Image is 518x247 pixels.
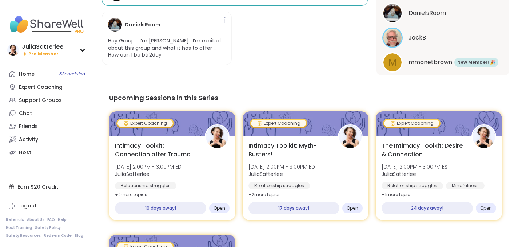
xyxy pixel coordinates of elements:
[59,71,85,77] span: 8 Scheduled
[473,125,495,148] img: JuliaSatterlee
[19,123,38,130] div: Friends
[347,205,358,211] span: Open
[382,202,473,214] div: 24 days away!
[22,43,63,51] div: JuliaSatterlee
[382,141,463,159] span: The Intimacy Toolkit: Desire & Connection
[108,37,226,59] p: Hey Group .. I’m [PERSON_NAME] . I’m excited about this group and what it has to offer .. How can...
[117,120,173,127] div: Expert Coaching
[115,141,197,159] span: Intimacy Toolkit: Connection after Trauma
[35,225,61,230] a: Safety Policy
[382,163,450,170] span: [DATE] 2:00PM - 3:00PM EST
[19,110,32,117] div: Chat
[6,12,87,37] img: ShareWell Nav Logo
[6,120,87,133] a: Friends
[44,233,72,238] a: Redeem Code
[115,163,184,170] span: [DATE] 2:00PM - 3:00PM EDT
[446,182,485,189] div: Mindfulness
[6,233,41,238] a: Safety Resources
[27,217,44,222] a: About Us
[6,67,87,81] a: Home8Scheduled
[206,125,228,148] img: JuliaSatterlee
[19,97,62,104] div: Support Groups
[7,44,19,56] img: JuliaSatterlee
[457,59,495,66] span: New Member! 🎉
[19,71,35,78] div: Home
[382,52,503,73] a: mmmonetbrownNew Member! 🎉
[409,33,426,42] span: JackB
[409,58,452,67] span: mmonetbrown
[115,202,206,214] div: 10 days away!
[47,217,55,222] a: FAQ
[383,4,402,22] img: DanielsRoom
[6,199,87,213] a: Logout
[248,163,318,170] span: [DATE] 2:00PM - 3:00PM EDT
[125,21,160,29] h4: DanielsRoom
[214,205,225,211] span: Open
[115,182,176,189] div: Relationship struggles
[109,93,502,103] h3: Upcoming Sessions in this Series
[6,217,24,222] a: Referrals
[6,107,87,120] a: Chat
[382,182,443,189] div: Relationship struggles
[19,136,38,143] div: Activity
[19,84,63,91] div: Expert Coaching
[6,225,32,230] a: Host Training
[6,146,87,159] a: Host
[6,81,87,94] a: Expert Coaching
[480,205,492,211] span: Open
[19,149,31,156] div: Host
[248,202,340,214] div: 17 days away!
[382,3,503,23] a: DanielsRoomDanielsRoom
[251,120,306,127] div: Expert Coaching
[108,18,122,32] img: DanielsRoom
[115,170,150,178] b: JuliaSatterlee
[248,182,310,189] div: Relationship struggles
[248,141,330,159] span: Intimacy Toolkit: Myth-Busters!
[248,170,283,178] b: JuliaSatterlee
[383,29,402,47] img: JackB
[18,202,37,210] div: Logout
[382,28,503,48] a: JackBJackB
[388,55,397,70] span: m
[382,170,416,178] b: JuliaSatterlee
[384,120,439,127] div: Expert Coaching
[75,233,83,238] a: Blog
[28,51,59,57] span: Pro Member
[6,94,87,107] a: Support Groups
[6,180,87,193] div: Earn $20 Credit
[339,125,362,148] img: JuliaSatterlee
[6,133,87,146] a: Activity
[58,217,67,222] a: Help
[409,9,446,17] span: DanielsRoom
